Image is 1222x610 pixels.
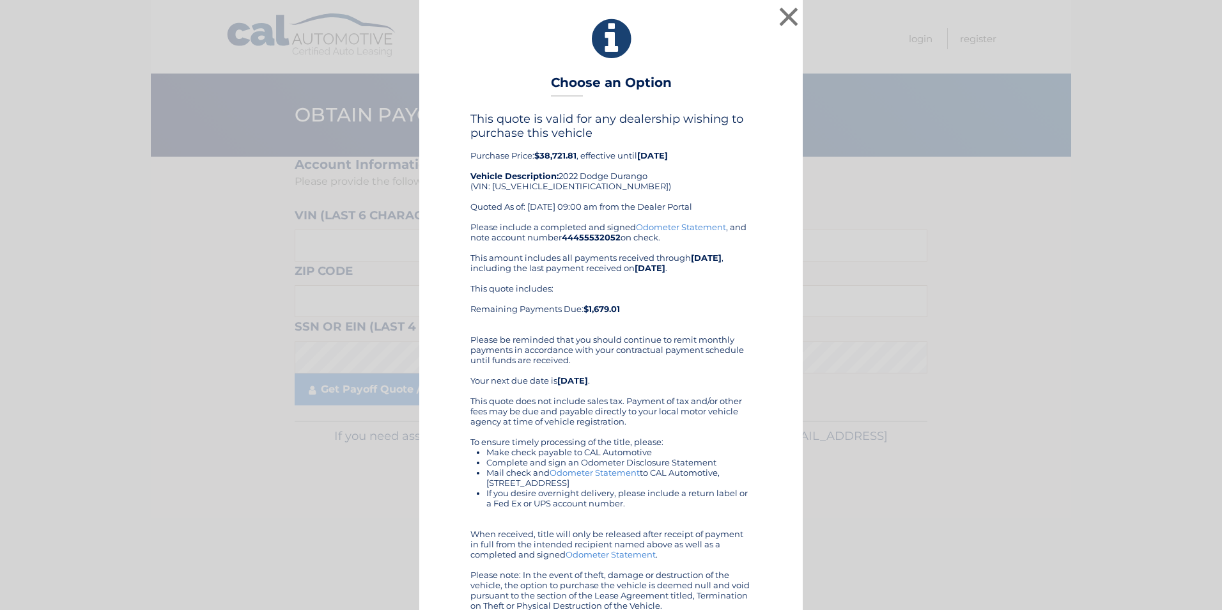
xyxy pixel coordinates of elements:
[486,488,752,508] li: If you desire overnight delivery, please include a return label or a Fed Ex or UPS account number.
[534,150,576,160] b: $38,721.81
[486,457,752,467] li: Complete and sign an Odometer Disclosure Statement
[776,4,801,29] button: ×
[470,171,559,181] strong: Vehicle Description:
[470,283,752,324] div: This quote includes: Remaining Payments Due:
[635,263,665,273] b: [DATE]
[584,304,620,314] b: $1,679.01
[557,375,588,386] b: [DATE]
[691,253,722,263] b: [DATE]
[486,467,752,488] li: Mail check and to CAL Automotive, [STREET_ADDRESS]
[550,467,640,478] a: Odometer Statement
[470,112,752,140] h4: This quote is valid for any dealership wishing to purchase this vehicle
[636,222,726,232] a: Odometer Statement
[637,150,668,160] b: [DATE]
[486,447,752,457] li: Make check payable to CAL Automotive
[470,112,752,222] div: Purchase Price: , effective until 2022 Dodge Durango (VIN: [US_VEHICLE_IDENTIFICATION_NUMBER]) Qu...
[566,549,656,559] a: Odometer Statement
[551,75,672,97] h3: Choose an Option
[562,232,621,242] b: 44455532052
